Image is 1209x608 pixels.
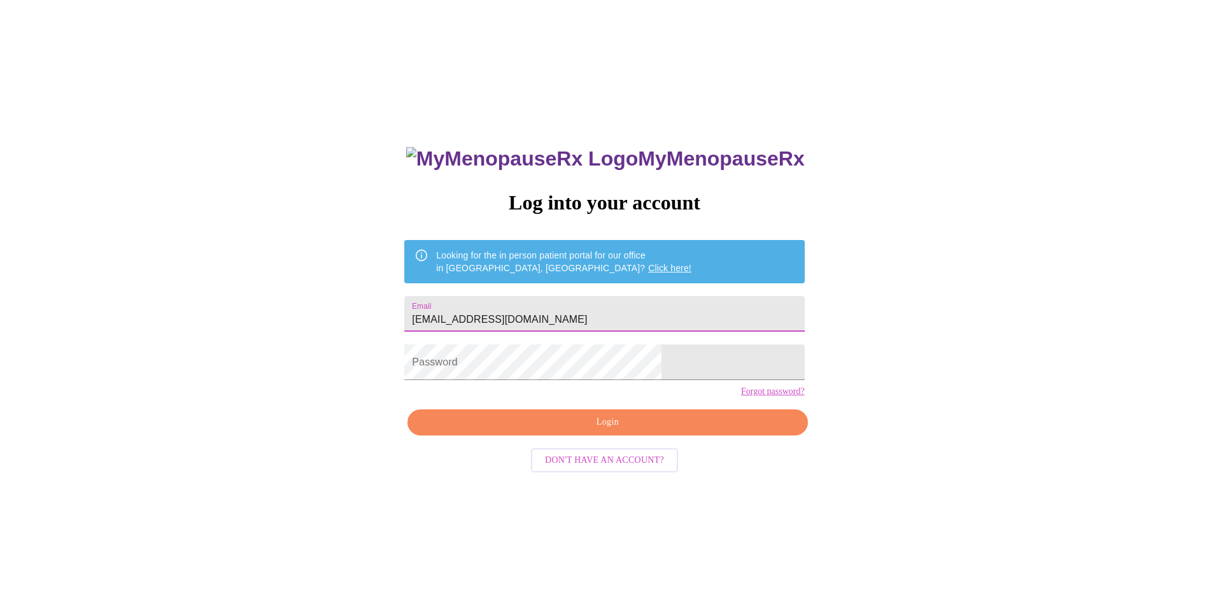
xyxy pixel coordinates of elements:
[422,414,793,430] span: Login
[545,453,664,469] span: Don't have an account?
[648,263,691,273] a: Click here!
[404,191,804,215] h3: Log into your account
[436,244,691,279] div: Looking for the in person patient portal for our office in [GEOGRAPHIC_DATA], [GEOGRAPHIC_DATA]?
[528,453,681,464] a: Don't have an account?
[406,147,805,171] h3: MyMenopauseRx
[531,448,678,473] button: Don't have an account?
[741,386,805,397] a: Forgot password?
[406,147,638,171] img: MyMenopauseRx Logo
[407,409,807,435] button: Login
